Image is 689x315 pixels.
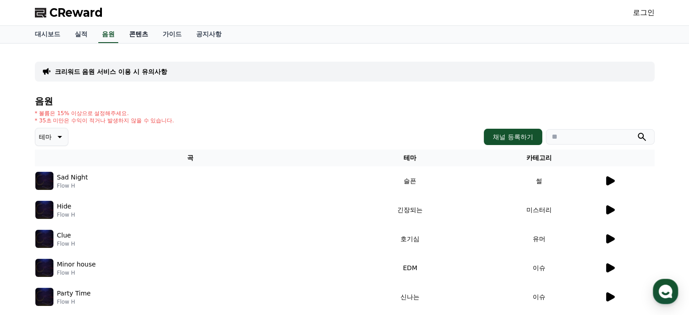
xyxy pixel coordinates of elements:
[28,26,67,43] a: 대시보드
[35,117,174,124] p: * 35초 미만은 수익이 적거나 발생하지 않을 수 있습니다.
[83,254,94,261] span: 대화
[57,289,91,298] p: Party Time
[29,253,34,261] span: 홈
[484,129,542,145] button: 채널 등록하기
[475,224,604,253] td: 유머
[189,26,229,43] a: 공지사항
[475,253,604,282] td: 이슈
[475,282,604,311] td: 이슈
[346,166,475,195] td: 슬픈
[57,240,75,247] p: Flow H
[49,5,103,20] span: CReward
[57,202,72,211] p: Hide
[346,282,475,311] td: 신나는
[35,128,68,146] button: 테마
[140,253,151,261] span: 설정
[35,230,53,248] img: music
[60,240,117,262] a: 대화
[122,26,155,43] a: 콘텐츠
[475,150,604,166] th: 카테고리
[35,288,53,306] img: music
[57,173,88,182] p: Sad Night
[475,166,604,195] td: 썰
[475,195,604,224] td: 미스터리
[57,269,96,276] p: Flow H
[57,211,75,218] p: Flow H
[67,26,95,43] a: 실적
[346,253,475,282] td: EDM
[633,7,655,18] a: 로그인
[3,240,60,262] a: 홈
[346,195,475,224] td: 긴장되는
[117,240,174,262] a: 설정
[35,172,53,190] img: music
[35,201,53,219] img: music
[35,259,53,277] img: music
[57,260,96,269] p: Minor house
[55,67,167,76] a: 크리워드 음원 서비스 이용 시 유의사항
[57,298,91,305] p: Flow H
[57,182,88,189] p: Flow H
[35,5,103,20] a: CReward
[39,131,52,143] p: 테마
[346,224,475,253] td: 호기심
[57,231,71,240] p: Clue
[155,26,189,43] a: 가이드
[35,150,346,166] th: 곡
[35,96,655,106] h4: 음원
[98,26,118,43] a: 음원
[346,150,475,166] th: 테마
[35,110,174,117] p: * 볼륨은 15% 이상으로 설정해주세요.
